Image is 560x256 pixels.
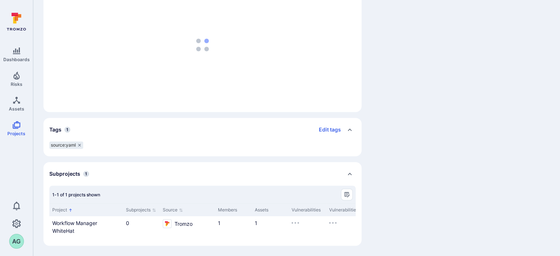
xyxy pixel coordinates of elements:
[68,206,73,214] p: Sorted by: Alphabetically (A-Z)
[218,220,221,226] a: 1
[9,234,24,249] button: AG
[64,127,70,133] span: 1
[43,118,362,141] div: Collapse tags
[175,219,193,228] span: Tromzo
[126,220,129,226] a: 0
[313,124,341,136] button: Edit tags
[123,216,160,238] div: Cell for Subprojects
[341,189,353,200] button: Manage columns
[163,207,183,213] button: Sort by Source
[52,220,97,234] a: Workflow Manager WhiteHat
[52,192,100,197] span: 1-1 of 1 projects shown
[329,222,337,224] img: Loading...
[9,106,24,112] span: Assets
[83,171,89,177] span: 1
[49,170,80,178] h2: Subprojects
[3,57,30,62] span: Dashboards
[289,216,326,238] div: Cell for Vulnerabilities
[292,207,323,213] div: Vulnerabilities
[215,216,252,238] div: Cell for Members
[218,207,249,213] div: Members
[52,207,73,213] button: Sort by Project
[126,207,156,213] button: Sort by Subprojects
[160,216,215,238] div: Cell for Source
[9,234,24,249] div: Ambika Golla Thimmaiah
[292,222,299,224] img: Loading...
[329,207,445,213] div: Vulnerabilities by severity
[326,216,448,238] div: Cell for Vulnerabilities by severity
[255,220,257,226] a: 1
[51,142,76,148] span: source:yaml
[49,126,61,133] h2: Tags
[11,81,22,87] span: Risks
[7,131,25,136] span: Projects
[49,141,83,149] div: source:yaml
[43,162,362,186] div: Collapse
[49,216,123,238] div: Cell for Project
[252,216,289,238] div: Cell for Assets
[255,207,286,213] div: Assets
